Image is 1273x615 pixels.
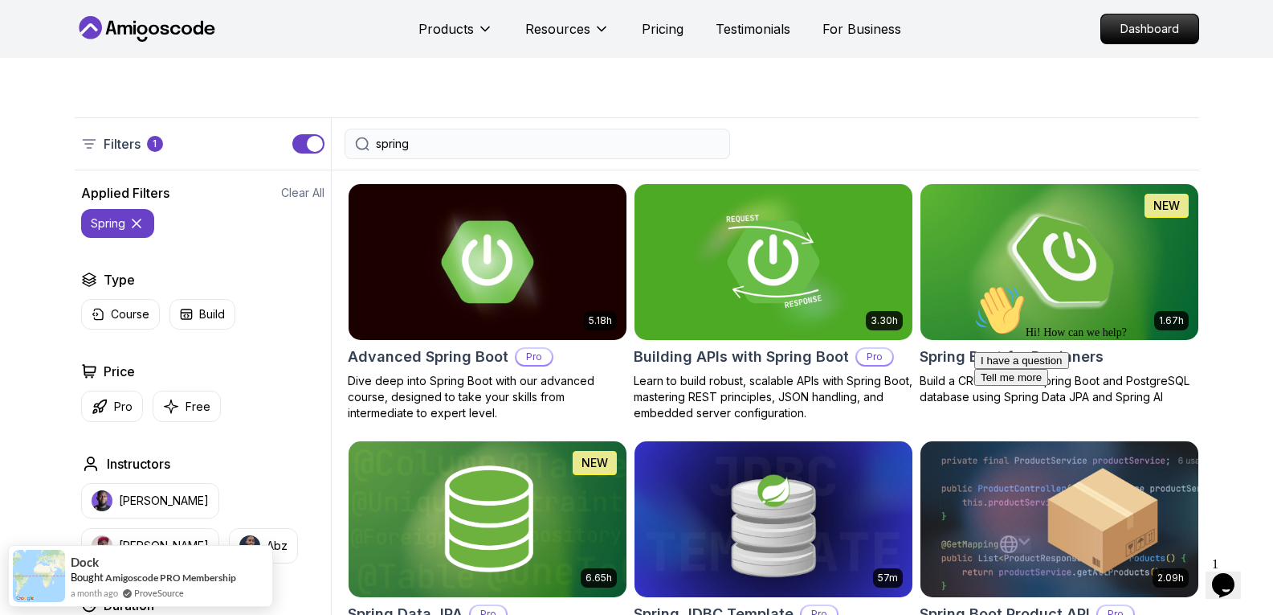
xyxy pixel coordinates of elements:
[13,550,65,602] img: provesource social proof notification image
[1100,14,1199,44] a: Dashboard
[1153,198,1180,214] p: NEW
[169,299,235,330] button: Build
[634,373,913,421] p: Learn to build robust, scalable APIs with Spring Boot, mastering REST principles, JSON handling, ...
[81,299,160,330] button: Course
[71,571,104,584] span: Bought
[634,183,913,421] a: Building APIs with Spring Boot card3.30hBuilding APIs with Spring BootProLearn to build robust, s...
[1101,14,1198,43] p: Dashboard
[920,183,1199,405] a: Spring Boot for Beginners card1.67hNEWSpring Boot for BeginnersBuild a CRUD API with Spring Boot ...
[81,209,154,238] button: spring
[349,441,626,597] img: Spring Data JPA card
[634,184,912,340] img: Building APIs with Spring Boot card
[119,493,209,509] p: [PERSON_NAME]
[589,314,612,327] p: 5.18h
[376,136,720,152] input: Search Java, React, Spring boot ...
[199,306,225,322] p: Build
[348,346,508,368] h2: Advanced Spring Boot
[186,399,210,415] p: Free
[348,183,627,421] a: Advanced Spring Boot card5.18hAdvanced Spring BootProDive deep into Spring Boot with our advanced...
[134,586,184,600] a: ProveSource
[418,19,474,39] p: Products
[968,278,1257,543] iframe: chat widget
[634,346,849,368] h2: Building APIs with Spring Boot
[229,528,298,564] button: instructor imgAbz
[81,183,169,203] h2: Applied Filters
[6,48,159,60] span: Hi! How can we help?
[92,490,112,511] img: instructor img
[104,362,135,381] h2: Price
[71,586,118,600] span: a month ago
[153,137,157,150] p: 1
[267,538,288,554] p: Abz
[1206,551,1257,599] iframe: chat widget
[525,19,610,51] button: Resources
[871,314,898,327] p: 3.30h
[81,528,219,564] button: instructor img[PERSON_NAME]
[581,455,608,471] p: NEW
[920,441,1198,597] img: Spring Boot Product API card
[91,215,125,232] p: spring
[92,535,112,556] img: instructor img
[104,134,141,154] p: Filters
[104,270,135,289] h2: Type
[822,19,901,39] a: For Business
[6,74,101,91] button: I have a question
[111,306,149,322] p: Course
[153,391,221,422] button: Free
[6,91,80,108] button: Tell me more
[114,399,133,415] p: Pro
[348,373,627,421] p: Dive deep into Spring Boot with our advanced course, designed to take your skills from intermedia...
[349,184,626,340] img: Advanced Spring Boot card
[525,19,590,39] p: Resources
[119,538,209,554] p: [PERSON_NAME]
[642,19,683,39] a: Pricing
[716,19,790,39] a: Testimonials
[857,349,892,365] p: Pro
[920,373,1199,405] p: Build a CRUD API with Spring Boot and PostgreSQL database using Spring Data JPA and Spring AI
[1157,572,1184,584] p: 2.09h
[281,185,324,201] button: Clear All
[878,572,898,584] p: 57m
[913,180,1205,343] img: Spring Boot for Beginners card
[516,349,552,365] p: Pro
[105,572,236,584] a: Amigoscode PRO Membership
[81,483,219,519] button: instructor img[PERSON_NAME]
[239,535,260,556] img: instructor img
[71,556,99,569] span: Dock
[6,6,58,58] img: :wave:
[920,346,1104,368] h2: Spring Boot for Beginners
[585,572,612,584] p: 6.65h
[107,454,170,474] h2: Instructors
[6,6,296,108] div: 👋Hi! How can we help?I have a questionTell me more
[634,441,912,597] img: Spring JDBC Template card
[418,19,493,51] button: Products
[81,391,143,422] button: Pro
